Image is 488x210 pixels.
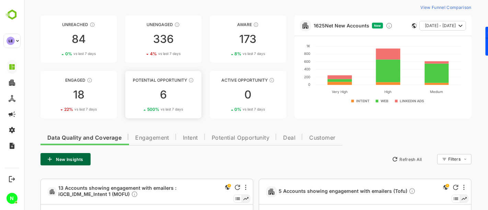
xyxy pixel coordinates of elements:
div: This card does not support filter and segments [388,23,393,28]
div: 8 % [211,51,241,56]
span: Potential Opportunity [188,135,246,141]
div: Engaged [16,78,93,83]
div: Aware [186,22,262,27]
a: 5 Accounts showing engagement with emailers (Tofu)Description not present [255,188,394,196]
div: 18 [16,89,93,100]
a: 13 Accounts showing engagement with emailers : iGCB_IDM_ME_Intent 1 (MOFU)Description not present [34,185,199,199]
div: Active Opportunity [186,78,262,83]
button: Logout [7,174,16,184]
text: 0 [284,82,286,86]
div: 22 % [40,107,73,112]
a: Active OpportunityThese accounts have open opportunities which might be at any of the Sales Stage... [186,71,262,118]
span: vs last 7 days [219,107,241,112]
text: Very High [307,90,323,94]
span: vs last 7 days [49,51,72,56]
div: These accounts are warm, further nurturing would qualify them to MQAs [63,78,68,83]
text: Medium [406,90,419,94]
span: New [350,24,357,27]
div: Filters [423,153,448,165]
div: These accounts have just entered the buying cycle and need further nurturing [229,22,235,27]
span: 13 Accounts showing engagement with emailers : iGCB_IDM_ME_Intent 1 (MOFU) [34,185,197,199]
span: Data Quality and Coverage [23,135,97,141]
div: These accounts have not shown enough engagement and need nurturing [150,22,156,27]
span: vs last 7 days [50,107,73,112]
div: 0 % [211,107,241,112]
div: LE [7,37,15,45]
span: vs last 7 days [137,107,159,112]
img: BambooboxLogoMark.f1c84d78b4c51b1a7b5f700c9845e183.svg [3,8,21,21]
a: EngagedThese accounts are warm, further nurturing would qualify them to MQAs1822%vs last 7 days [16,71,93,118]
button: View Funnel Comparison [394,2,448,13]
span: Intent [159,135,174,141]
div: N [7,193,18,204]
div: Potential Opportunity [101,78,178,83]
div: Description not present [385,188,392,196]
div: Filters [424,156,437,162]
div: Refresh [211,185,216,190]
div: 0 [186,89,262,100]
span: 5 Accounts showing engagement with emailers (Tofu) [255,188,392,196]
text: 400 [280,67,286,71]
span: vs last 7 days [134,51,156,56]
div: 173 [186,34,262,45]
div: These accounts are MQAs and can be passed on to Inside Sales [164,78,170,83]
text: 600 [280,59,286,63]
div: More [221,185,222,190]
div: 4 % [126,51,156,56]
div: Unengaged [101,22,178,27]
a: Potential OpportunityThese accounts are MQAs and can be passed on to Inside Sales6500%vs last 7 days [101,71,178,118]
text: 1K [282,44,286,48]
button: Refresh All [365,154,401,165]
span: [DATE] - [DATE] [401,21,432,30]
div: Refresh [429,185,434,190]
text: 800 [280,51,286,56]
div: 6 [101,89,178,100]
div: Description not present [107,191,114,199]
div: These accounts have not been engaged with for a defined time period [66,22,71,27]
div: 0 % [41,51,72,56]
div: These accounts have open opportunities which might be at any of the Sales Stages [245,78,251,83]
div: This is a global insight. Segment selection is not applicable for this view [418,183,426,192]
a: UnreachedThese accounts have not been engaged with for a defined time period840%vs last 7 days [16,15,93,63]
span: Deal [259,135,271,141]
text: High [360,90,368,94]
span: Engagement [111,135,145,141]
div: 500 % [123,107,159,112]
button: [DATE] - [DATE] [395,21,442,31]
a: AwareThese accounts have just entered the buying cycle and need further nurturing1738%vs last 7 days [186,15,262,63]
div: Unreached [16,22,93,27]
button: New Insights [16,153,67,165]
a: 1625Net New Accounts [290,23,345,28]
div: More [439,185,441,190]
div: 84 [16,34,93,45]
div: This is a global insight. Segment selection is not applicable for this view [199,183,208,192]
text: 200 [280,75,286,79]
a: UnengagedThese accounts have not shown enough engagement and need nurturing3364%vs last 7 days [101,15,178,63]
div: Discover new ICP-fit accounts showing engagement — via intent surges, anonymous website visits, L... [362,22,369,29]
div: 336 [101,34,178,45]
span: vs last 7 days [219,51,241,56]
span: Customer [285,135,312,141]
